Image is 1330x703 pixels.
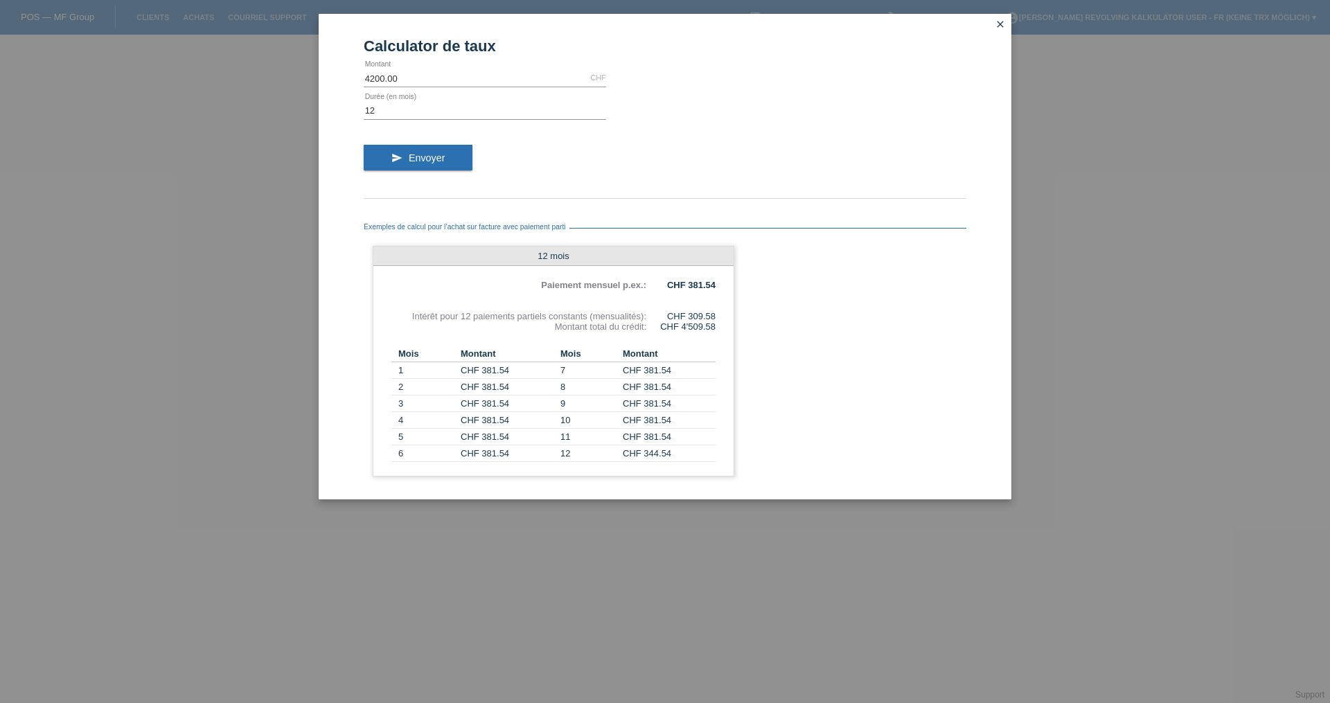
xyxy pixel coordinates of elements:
[364,37,966,55] h1: Calculator de taux
[391,362,461,379] td: 1
[623,429,716,445] td: CHF 381.54
[623,395,716,412] td: CHF 381.54
[590,73,606,82] div: CHF
[553,346,623,362] th: Mois
[409,152,445,163] span: Envoyer
[391,395,461,412] td: 3
[646,311,716,321] div: CHF 309.58
[553,445,623,462] td: 12
[553,379,623,395] td: 8
[373,247,734,266] div: 12 mois
[623,412,716,429] td: CHF 381.54
[391,346,461,362] th: Mois
[391,445,461,462] td: 6
[991,17,1009,33] a: close
[623,362,716,379] td: CHF 381.54
[646,321,716,332] div: CHF 4'509.58
[461,445,553,462] td: CHF 381.54
[461,362,553,379] td: CHF 381.54
[364,223,569,231] span: Exemples de calcul pour l’achat sur facture avec paiement parti
[391,321,646,332] div: Montant total du crédit:
[623,445,716,462] td: CHF 344.54
[391,412,461,429] td: 4
[541,280,646,290] b: Paiement mensuel p.ex.:
[461,429,553,445] td: CHF 381.54
[391,311,646,321] div: Intérêt pour 12 paiements partiels constants (mensualités):
[553,395,623,412] td: 9
[364,145,472,171] button: send Envoyer
[553,429,623,445] td: 11
[461,346,553,362] th: Montant
[553,362,623,379] td: 7
[995,19,1006,30] i: close
[391,379,461,395] td: 2
[461,412,553,429] td: CHF 381.54
[623,346,716,362] th: Montant
[553,412,623,429] td: 10
[391,429,461,445] td: 5
[667,280,716,290] b: CHF 381.54
[461,379,553,395] td: CHF 381.54
[461,395,553,412] td: CHF 381.54
[623,379,716,395] td: CHF 381.54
